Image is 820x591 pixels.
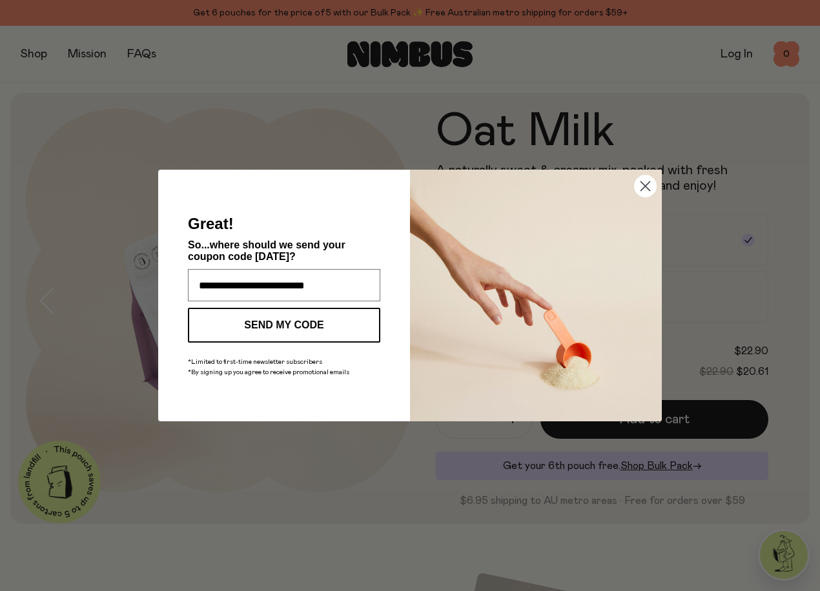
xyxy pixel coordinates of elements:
[410,170,662,421] img: c0d45117-8e62-4a02-9742-374a5db49d45.jpeg
[188,359,322,365] span: *Limited to first-time newsletter subscribers
[188,308,380,343] button: SEND MY CODE
[634,175,657,197] button: Close dialog
[188,269,380,301] input: Enter your email address
[188,215,234,232] span: Great!
[188,369,349,376] span: *By signing up you agree to receive promotional emails
[188,239,345,262] span: So...where should we send your coupon code [DATE]?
